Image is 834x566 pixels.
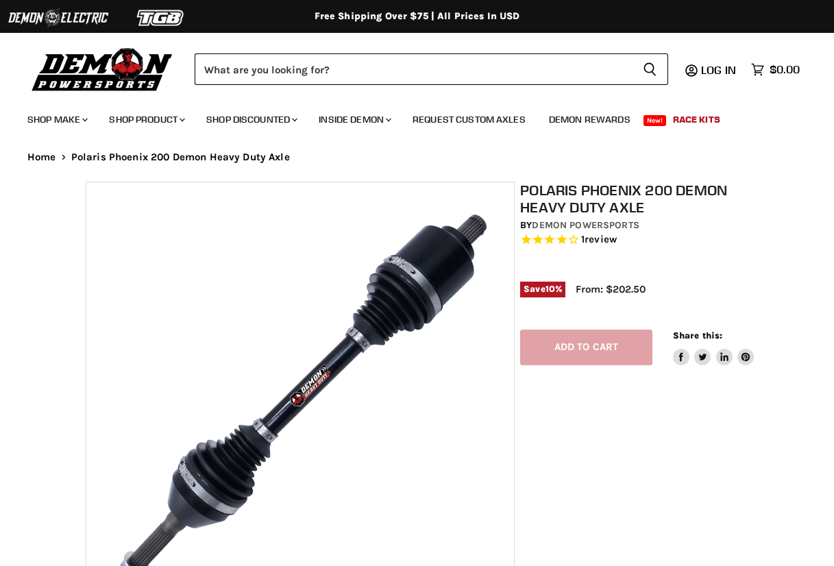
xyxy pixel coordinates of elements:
a: Shop Product [99,106,193,134]
a: Shop Discounted [196,106,306,134]
span: New! [643,115,667,126]
a: Race Kits [663,106,731,134]
ul: Main menu [17,100,796,134]
aside: Share this: [673,330,755,366]
a: Demon Powersports [532,219,639,231]
button: Search [632,53,668,85]
form: Product [195,53,668,85]
a: Demon Rewards [539,106,641,134]
h1: Polaris Phoenix 200 Demon Heavy Duty Axle [520,182,754,216]
img: TGB Logo 2 [110,5,212,31]
input: Search [195,53,632,85]
span: 1 reviews [581,234,617,246]
span: From: $202.50 [576,283,646,295]
span: $0.00 [770,63,800,76]
img: Demon Electric Logo 2 [7,5,110,31]
span: Polaris Phoenix 200 Demon Heavy Duty Axle [71,151,290,163]
span: review [585,234,617,246]
span: Rated 4.0 out of 5 stars 1 reviews [520,233,754,247]
span: Log in [701,63,736,77]
a: Inside Demon [308,106,400,134]
a: Request Custom Axles [402,106,536,134]
a: Shop Make [17,106,96,134]
a: Log in [695,64,744,76]
span: Share this: [673,330,722,341]
span: Save % [520,282,565,297]
div: by [520,218,754,233]
a: $0.00 [744,60,807,79]
a: Home [27,151,56,163]
span: 10 [545,284,555,294]
img: Demon Powersports [27,45,177,93]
